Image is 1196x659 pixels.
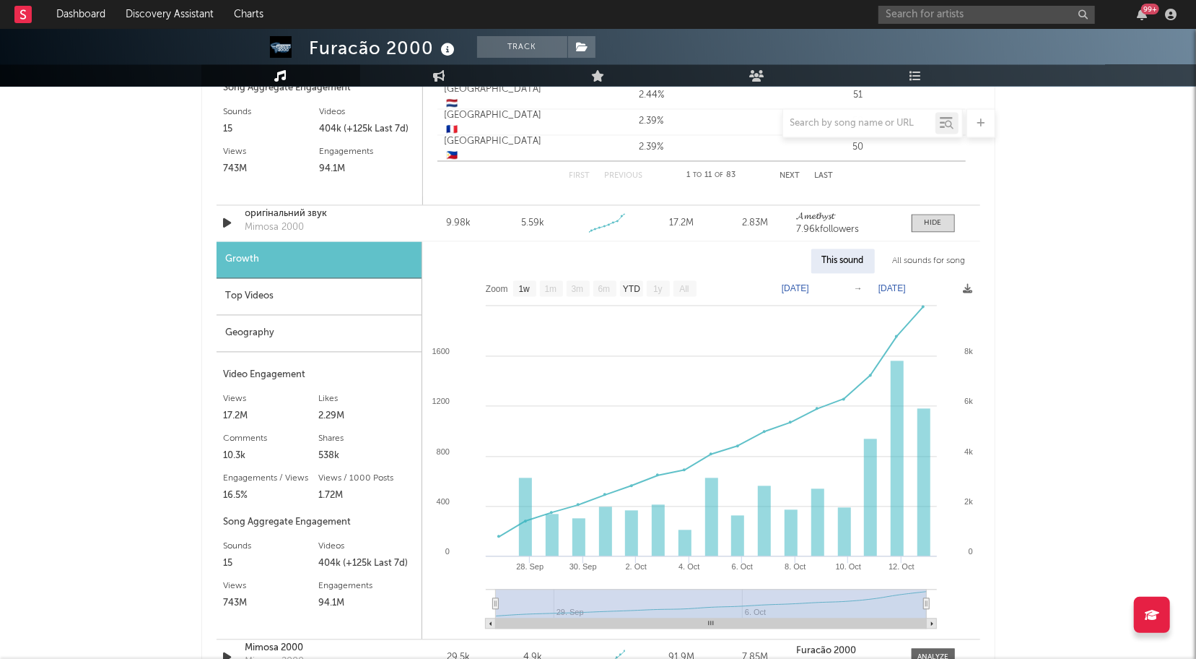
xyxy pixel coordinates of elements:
[436,447,449,456] text: 800
[780,172,800,180] button: Next
[245,220,305,235] div: Mimosa 2000
[598,284,610,294] text: 6m
[647,216,715,231] div: 17.2M
[722,216,789,231] div: 2.83M
[694,172,702,178] span: to
[796,212,896,222] a: 𝓐𝓶𝓮𝓽𝓱𝔂𝓼𝓽
[653,284,663,294] text: 1y
[835,562,860,571] text: 10. Oct
[516,562,544,571] text: 28. Sep
[310,36,459,60] div: Furacão 2000
[432,397,449,405] text: 1200
[224,447,319,465] div: 10.3k
[625,562,646,571] text: 2. Oct
[224,390,319,408] div: Views
[319,160,415,178] div: 94.1M
[224,514,414,531] div: Song Aggregate Engagement
[445,547,449,556] text: 0
[319,408,414,425] div: 2.29M
[964,397,973,405] text: 6k
[319,430,414,447] div: Shares
[224,470,319,487] div: Engagements / Views
[968,547,972,556] text: 0
[477,36,567,58] button: Track
[518,284,530,294] text: 1w
[796,225,896,235] div: 7.96k followers
[224,595,319,612] div: 743M
[447,151,458,160] span: 🇵🇭
[224,430,319,447] div: Comments
[224,143,320,160] div: Views
[224,366,414,384] div: Video Engagement
[486,284,508,294] text: Zoom
[224,487,319,504] div: 16.5%
[432,347,449,356] text: 1600
[319,595,414,612] div: 94.1M
[571,284,583,294] text: 3m
[447,99,458,108] span: 🇳🇱
[224,408,319,425] div: 17.2M
[878,283,906,293] text: [DATE]
[319,470,414,487] div: Views / 1000 Posts
[759,88,959,103] div: 51
[436,497,449,506] text: 400
[815,172,834,180] button: Last
[783,118,935,129] input: Search by song name or URL
[1137,9,1147,20] button: 99+
[224,538,319,555] div: Sounds
[796,212,834,221] strong: 𝓐𝓶𝓮𝓽𝓱𝔂𝓼𝓽
[715,172,724,178] span: of
[678,562,699,571] text: 4. Oct
[319,143,415,160] div: Engagements
[796,646,856,655] strong: Furacão 2000
[854,283,863,293] text: →
[224,555,319,572] div: 15
[425,216,492,231] div: 9.98k
[445,82,544,111] div: [GEOGRAPHIC_DATA]
[445,134,544,163] div: [GEOGRAPHIC_DATA]
[224,103,320,121] div: Sounds
[796,646,896,656] a: Furacão 2000
[319,103,415,121] div: Videos
[319,390,414,408] div: Likes
[319,487,414,504] div: 1.72M
[622,284,640,294] text: YTD
[889,562,914,571] text: 12. Oct
[672,167,751,184] div: 1 11 83
[882,249,977,273] div: All sounds for song
[569,562,596,571] text: 30. Sep
[245,641,396,655] a: Mimosa 2000
[245,207,396,221] a: оригінальний звук
[605,172,643,180] button: Previous
[569,172,590,180] button: First
[811,249,875,273] div: This sound
[319,447,414,465] div: 538k
[521,216,544,231] div: 5.59k
[319,577,414,595] div: Engagements
[878,6,1095,24] input: Search for artists
[551,88,751,103] div: 2.44%
[224,79,415,97] div: Song Aggregate Engagement
[1141,4,1159,14] div: 99 +
[964,497,973,506] text: 2k
[319,538,414,555] div: Videos
[224,577,319,595] div: Views
[217,278,422,315] div: Top Videos
[217,241,422,278] div: Growth
[785,562,806,571] text: 8. Oct
[759,140,959,155] div: 50
[782,283,809,293] text: [DATE]
[224,160,320,178] div: 743M
[551,140,751,155] div: 2.39%
[731,562,752,571] text: 6. Oct
[319,555,414,572] div: 404k (+125k Last 7d)
[544,284,556,294] text: 1m
[217,315,422,352] div: Geography
[964,447,973,456] text: 4k
[964,347,973,356] text: 8k
[679,284,689,294] text: All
